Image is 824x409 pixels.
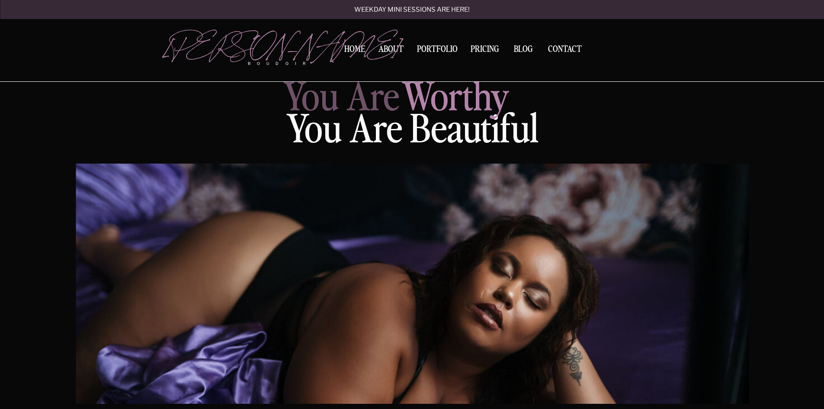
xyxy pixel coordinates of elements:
a: [PERSON_NAME] [164,31,320,57]
p: worthy [402,79,555,122]
p: you are [230,79,399,122]
p: boudoir [248,61,320,67]
a: Portfolio [414,45,461,57]
h2: you are beautiful [263,111,561,155]
a: BLOG [510,45,537,53]
a: Weekday mini sessions are here! [331,6,493,14]
a: Pricing [468,45,502,57]
a: Contact [545,45,585,54]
